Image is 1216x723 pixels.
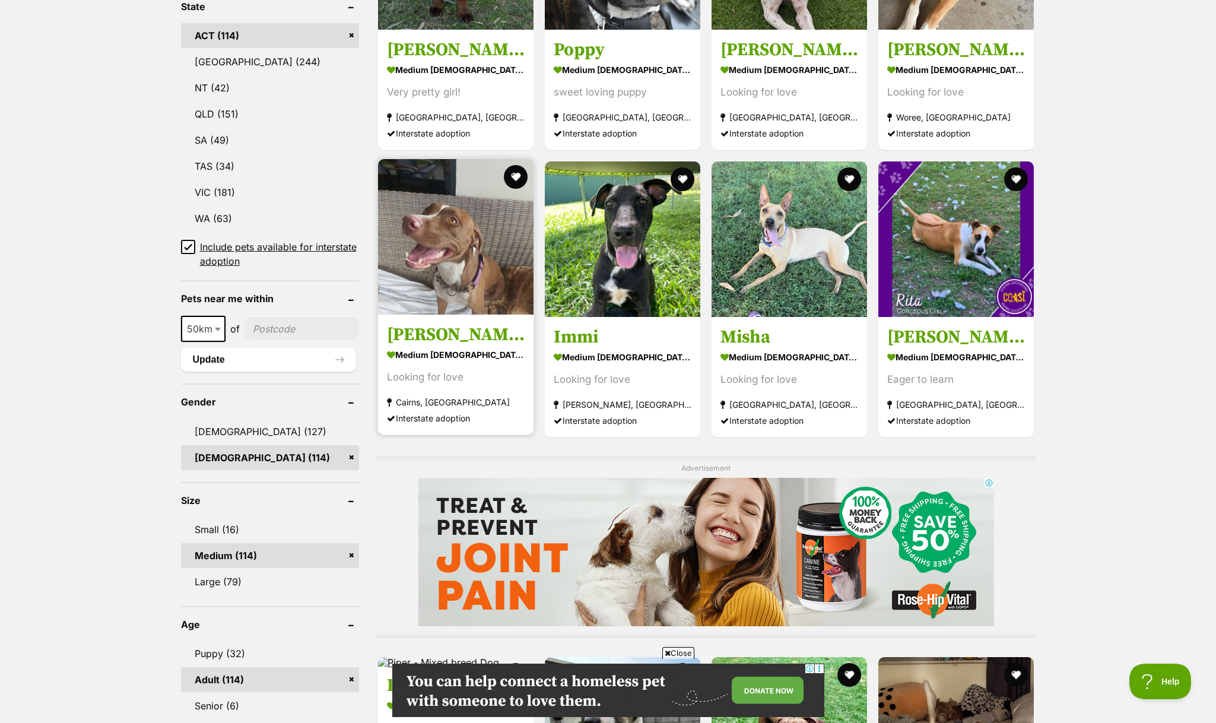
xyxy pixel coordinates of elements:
[387,675,525,697] h3: Piper
[387,109,525,125] strong: [GEOGRAPHIC_DATA], [GEOGRAPHIC_DATA]
[387,125,525,141] div: Interstate adoption
[887,61,1025,78] strong: medium [DEMOGRAPHIC_DATA] Dog
[545,317,700,437] a: Immi medium [DEMOGRAPHIC_DATA] Dog Looking for love [PERSON_NAME], [GEOGRAPHIC_DATA] Interstate a...
[181,517,359,542] a: Small (16)
[181,667,359,692] a: Adult (114)
[181,569,359,594] a: Large (79)
[887,39,1025,61] h3: [PERSON_NAME]
[837,167,861,191] button: favourite
[181,693,359,718] a: Senior (6)
[545,30,700,150] a: Poppy medium [DEMOGRAPHIC_DATA] Dog sweet loving puppy [GEOGRAPHIC_DATA], [GEOGRAPHIC_DATA] Inter...
[887,125,1025,141] div: Interstate adoption
[181,641,359,666] a: Puppy (32)
[392,664,824,717] iframe: Advertisement
[712,317,867,437] a: Misha medium [DEMOGRAPHIC_DATA] Dog Looking for love [GEOGRAPHIC_DATA], [GEOGRAPHIC_DATA] Interst...
[554,413,691,429] div: Interstate adoption
[181,419,359,444] a: [DEMOGRAPHIC_DATA] (127)
[378,159,534,315] img: Luna - Staffordshire Bull Terrier Dog
[720,84,858,100] div: Looking for love
[200,240,359,268] span: Include pets available for interstate adoption
[387,697,525,715] strong: medium [DEMOGRAPHIC_DATA] Dog
[720,109,858,125] strong: [GEOGRAPHIC_DATA], [GEOGRAPHIC_DATA]
[245,318,359,340] input: postcode
[377,456,1036,639] div: Advertisement
[720,372,858,388] div: Looking for love
[181,445,359,470] a: [DEMOGRAPHIC_DATA] (114)
[554,84,691,100] div: sweet loving puppy
[1129,664,1192,699] iframe: Help Scout Beacon - Open
[181,240,359,268] a: Include pets available for interstate adoption
[887,372,1025,388] div: Eager to learn
[712,30,867,150] a: [PERSON_NAME] medium [DEMOGRAPHIC_DATA] Dog Looking for love [GEOGRAPHIC_DATA], [GEOGRAPHIC_DATA]...
[378,315,534,435] a: [PERSON_NAME] medium [DEMOGRAPHIC_DATA] Dog Looking for love Cairns, [GEOGRAPHIC_DATA] Interstate...
[181,495,359,506] header: Size
[181,154,359,179] a: TAS (34)
[181,180,359,205] a: VIC (181)
[1005,167,1028,191] button: favourite
[387,369,525,385] div: Looking for love
[545,161,700,317] img: Immi - Mixed breed Dog
[720,39,858,61] h3: [PERSON_NAME]
[720,61,858,78] strong: medium [DEMOGRAPHIC_DATA] Dog
[878,161,1034,317] img: Rita - Rhodesian Ridgeback Dog
[554,326,691,348] h3: Immi
[378,30,534,150] a: [PERSON_NAME] medium [DEMOGRAPHIC_DATA] Dog Very pretty girl! [GEOGRAPHIC_DATA], [GEOGRAPHIC_DATA...
[181,543,359,568] a: Medium (114)
[504,165,528,189] button: favourite
[1005,663,1028,687] button: favourite
[837,663,861,687] button: favourite
[181,316,226,342] span: 50km
[720,397,858,413] strong: [GEOGRAPHIC_DATA], [GEOGRAPHIC_DATA]
[887,413,1025,429] div: Interstate adoption
[720,326,858,348] h3: Misha
[181,23,359,48] a: ACT (114)
[887,397,1025,413] strong: [GEOGRAPHIC_DATA], [GEOGRAPHIC_DATA]
[554,372,691,388] div: Looking for love
[182,321,224,337] span: 50km
[387,324,525,346] h3: [PERSON_NAME]
[418,478,994,626] iframe: Advertisement
[554,348,691,366] strong: medium [DEMOGRAPHIC_DATA] Dog
[230,322,240,336] span: of
[181,619,359,630] header: Age
[554,125,691,141] div: Interstate adoption
[878,30,1034,150] a: [PERSON_NAME] medium [DEMOGRAPHIC_DATA] Dog Looking for love Woree, [GEOGRAPHIC_DATA] Interstate ...
[671,167,694,191] button: favourite
[720,348,858,366] strong: medium [DEMOGRAPHIC_DATA] Dog
[387,61,525,78] strong: medium [DEMOGRAPHIC_DATA] Dog
[387,410,525,426] div: Interstate adoption
[181,75,359,100] a: NT (42)
[720,413,858,429] div: Interstate adoption
[554,397,691,413] strong: [PERSON_NAME], [GEOGRAPHIC_DATA]
[387,346,525,363] strong: medium [DEMOGRAPHIC_DATA] Dog
[662,647,694,659] span: Close
[387,39,525,61] h3: [PERSON_NAME]
[554,39,691,61] h3: Poppy
[887,84,1025,100] div: Looking for love
[181,128,359,153] a: SA (49)
[181,102,359,126] a: QLD (151)
[887,109,1025,125] strong: Woree, [GEOGRAPHIC_DATA]
[554,109,691,125] strong: [GEOGRAPHIC_DATA], [GEOGRAPHIC_DATA]
[387,84,525,100] div: Very pretty girl!
[181,348,356,372] button: Update
[878,317,1034,437] a: [PERSON_NAME] medium [DEMOGRAPHIC_DATA] Dog Eager to learn [GEOGRAPHIC_DATA], [GEOGRAPHIC_DATA] I...
[181,293,359,304] header: Pets near me within
[181,397,359,407] header: Gender
[181,49,359,74] a: [GEOGRAPHIC_DATA] (244)
[720,125,858,141] div: Interstate adoption
[554,61,691,78] strong: medium [DEMOGRAPHIC_DATA] Dog
[387,394,525,410] strong: Cairns, [GEOGRAPHIC_DATA]
[887,326,1025,348] h3: [PERSON_NAME]
[181,1,359,12] header: State
[887,348,1025,366] strong: medium [DEMOGRAPHIC_DATA] Dog
[712,161,867,317] img: Misha - Mixed breed Dog
[181,206,359,231] a: WA (63)
[378,657,499,668] img: Piper - Mixed breed Dog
